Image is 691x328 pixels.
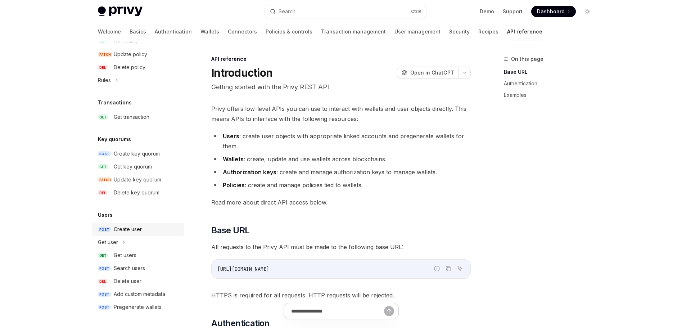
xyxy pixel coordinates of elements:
[211,225,249,236] span: Base URL
[411,9,422,14] span: Ctrl K
[211,167,471,177] li: : create and manage authorization keys to manage wallets.
[92,173,184,186] a: PATCHUpdate key quorum
[537,8,565,15] span: Dashboard
[384,306,394,316] button: Send message
[98,190,107,196] span: DEL
[211,154,471,164] li: : create, update and use wallets across blockchains.
[223,169,276,176] strong: Authorization keys
[228,23,257,40] a: Connectors
[98,98,132,107] h5: Transactions
[394,23,441,40] a: User management
[279,7,299,16] div: Search...
[504,66,599,78] a: Base URL
[114,251,136,260] div: Get users
[92,288,184,301] a: POSTAdd custom metadata
[266,23,312,40] a: Policies & controls
[432,264,442,273] button: Report incorrect code
[223,156,244,163] strong: Wallets
[211,66,272,79] h1: Introduction
[410,69,454,76] span: Open in ChatGPT
[211,104,471,124] span: Privy offers low-level APIs you can use to interact with wallets and user objects directly. This ...
[211,242,471,252] span: All requests to the Privy API must be made to the following base URL:
[265,5,426,18] button: Search...CtrlK
[511,55,543,63] span: On this page
[200,23,219,40] a: Wallets
[92,61,184,74] a: DELDelete policy
[92,160,184,173] a: GETGet key quorum
[211,180,471,190] li: : create and manage policies tied to wallets.
[98,23,121,40] a: Welcome
[98,76,111,85] div: Rules
[455,264,465,273] button: Ask AI
[223,132,239,140] strong: Users
[98,211,113,219] h5: Users
[92,262,184,275] a: POSTSearch users
[582,6,593,17] button: Toggle dark mode
[130,23,146,40] a: Basics
[217,266,269,272] span: [URL][DOMAIN_NAME]
[98,65,107,70] span: DEL
[507,23,542,40] a: API reference
[92,223,184,236] a: POSTCreate user
[321,23,386,40] a: Transaction management
[531,6,576,17] a: Dashboard
[114,277,141,286] div: Delete user
[98,114,108,120] span: GET
[211,290,471,300] span: HTTPS is required for all requests. HTTP requests will be rejected.
[478,23,498,40] a: Recipes
[114,225,142,234] div: Create user
[504,89,599,101] a: Examples
[503,8,523,15] a: Support
[92,186,184,199] a: DELDelete key quorum
[211,131,471,151] li: : create user objects with appropriate linked accounts and pregenerate wallets for them.
[449,23,470,40] a: Security
[98,266,111,271] span: POST
[98,177,112,183] span: PATCH
[114,63,145,72] div: Delete policy
[98,238,118,247] div: Get user
[211,197,471,207] span: Read more about direct API access below.
[211,82,471,92] p: Getting started with the Privy REST API
[397,67,459,79] button: Open in ChatGPT
[114,264,145,273] div: Search users
[211,55,471,63] div: API reference
[92,275,184,288] a: DELDelete user
[98,253,108,258] span: GET
[98,305,111,310] span: POST
[114,303,162,311] div: Pregenerate wallets
[92,48,184,61] a: PATCHUpdate policy
[155,23,192,40] a: Authentication
[114,188,159,197] div: Delete key quorum
[114,149,160,158] div: Create key quorum
[114,113,149,121] div: Get transaction
[98,279,107,284] span: DEL
[92,301,184,314] a: POSTPregenerate wallets
[114,162,152,171] div: Get key quorum
[98,292,111,297] span: POST
[480,8,494,15] a: Demo
[98,164,108,170] span: GET
[98,135,131,144] h5: Key quorums
[92,147,184,160] a: POSTCreate key quorum
[98,151,111,157] span: POST
[92,111,184,123] a: GETGet transaction
[98,52,112,57] span: PATCH
[98,6,143,17] img: light logo
[92,249,184,262] a: GETGet users
[98,227,111,232] span: POST
[504,78,599,89] a: Authentication
[114,290,165,298] div: Add custom metadata
[223,181,245,189] strong: Policies
[444,264,453,273] button: Copy the contents from the code block
[114,50,147,59] div: Update policy
[114,175,161,184] div: Update key quorum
